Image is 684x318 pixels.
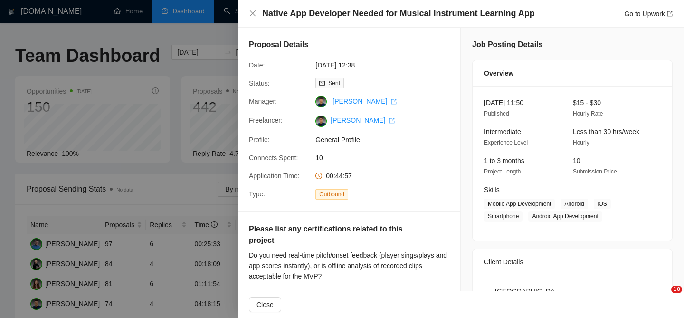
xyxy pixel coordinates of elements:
span: [DATE] 11:50 [484,99,523,106]
span: Project Length [484,168,521,175]
span: Sent [328,80,340,87]
span: clock-circle [315,173,322,179]
span: Status: [249,79,270,87]
span: General Profile [315,135,458,145]
span: mail [319,80,325,86]
span: Mobile App Development [484,199,555,209]
span: 10 [671,286,682,293]
span: iOS [594,199,611,209]
span: Date: [249,61,265,69]
button: Close [249,10,256,18]
span: $15 - $30 [573,99,601,106]
span: Profile: [249,136,270,144]
span: 10 [573,157,580,164]
h5: Job Posting Details [472,39,542,50]
img: c1MLt6G-iJjbE1Zpo7lskW1C6-NnJjYoq1pcQzbrzNTBRJh3o4tbvXJXZFAww9rOII [315,116,327,127]
span: export [667,11,673,17]
span: Application Time: [249,172,300,180]
span: 1 to 3 months [484,157,524,164]
span: export [391,99,397,105]
span: - [573,288,575,295]
span: 00:44:57 [326,172,352,180]
span: [GEOGRAPHIC_DATA] [495,286,558,307]
span: Submission Price [573,168,617,175]
span: close [249,10,256,17]
span: Close [256,299,274,310]
span: Manager: [249,97,277,105]
button: Close [249,297,281,312]
span: Hourly [573,139,589,146]
span: 10 [315,153,458,163]
iframe: Intercom live chat [652,286,674,308]
span: Freelancer: [249,116,283,124]
div: Client Details [484,249,661,275]
span: Hourly Rate [573,110,603,117]
span: Outbound [315,189,348,200]
span: Intermediate [484,128,521,135]
span: Overview [484,68,513,78]
h4: Native App Developer Needed for Musical Instrument Learning App [262,8,535,19]
a: [PERSON_NAME] export [332,97,397,105]
span: Experience Level [484,139,528,146]
span: Less than 30 hrs/week [573,128,639,135]
span: export [389,118,395,124]
span: Type: [249,190,265,198]
h5: Proposal Details [249,39,308,50]
span: Connects Spent: [249,154,298,162]
a: [PERSON_NAME] export [331,116,395,124]
span: Android [560,199,588,209]
span: Published [484,110,509,117]
span: Android App Development [528,211,602,222]
a: Go to Upworkexport [624,10,673,18]
span: [DATE] 12:38 [315,60,458,70]
span: Skills [484,186,500,193]
h5: Please list any certifications related to this project [249,223,419,246]
span: Smartphone [484,211,522,222]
